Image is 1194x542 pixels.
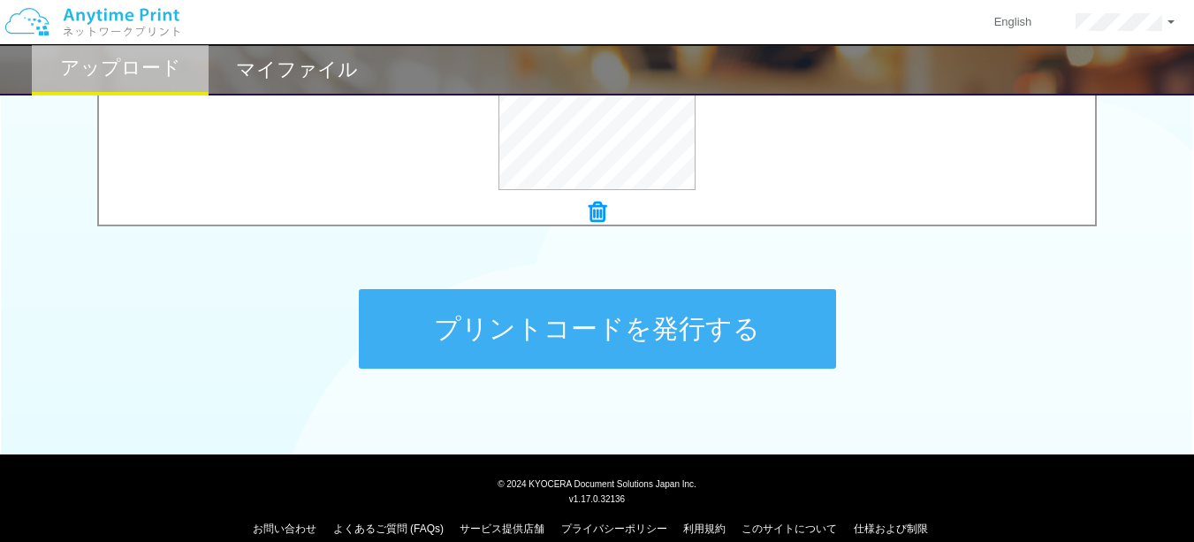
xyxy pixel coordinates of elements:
button: プリントコードを発行する [359,289,836,369]
a: このサイトについて [741,523,837,535]
a: お問い合わせ [253,523,316,535]
a: よくあるご質問 (FAQs) [333,523,444,535]
a: サービス提供店舗 [460,523,544,535]
span: v1.17.0.32136 [569,493,625,504]
a: 仕様および制限 [854,523,928,535]
h2: マイファイル [236,59,358,80]
a: 利用規約 [683,523,726,535]
span: © 2024 KYOCERA Document Solutions Japan Inc. [498,477,696,489]
h2: アップロード [60,57,181,79]
a: プライバシーポリシー [561,523,667,535]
